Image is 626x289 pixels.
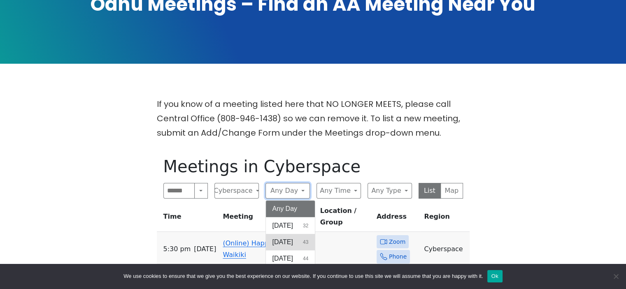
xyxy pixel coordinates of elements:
span: No [612,272,620,280]
span: 44 results [303,255,308,262]
button: Any Day [266,201,315,217]
h1: Meetings in Cyberspace [163,157,463,176]
span: [DATE] [272,237,293,247]
button: Cyberspace [214,183,259,199]
span: We use cookies to ensure that we give you the best experience on our website. If you continue to ... [123,272,483,280]
p: If you know of a meeting listed here that NO LONGER MEETS, please call Central Office (808-946-14... [157,97,470,140]
button: Any Day [265,183,310,199]
button: List [419,183,441,199]
span: [DATE] [194,243,216,255]
button: Search [194,183,207,199]
span: 43 results [303,238,308,246]
button: [DATE]32 results [266,217,315,234]
th: Address [373,205,421,232]
th: Meeting [219,205,316,232]
button: [DATE]43 results [266,234,315,250]
th: Region [421,205,469,232]
button: Any Time [316,183,361,199]
button: Any Type [368,183,412,199]
span: 32 results [303,222,308,229]
span: [DATE] [272,254,293,264]
button: Map [440,183,463,199]
span: 5:30 PM [163,243,191,255]
button: [DATE]44 results [266,250,315,267]
th: Time [157,205,220,232]
span: Zoom [389,237,405,247]
button: Ok [487,270,503,282]
input: Search [163,183,195,199]
a: (Online) Happy Hour Waikiki [223,239,290,259]
th: Location / Group [317,205,373,232]
td: Cyberspace [421,232,469,267]
span: [DATE] [272,221,293,231]
span: Phone [389,252,407,262]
